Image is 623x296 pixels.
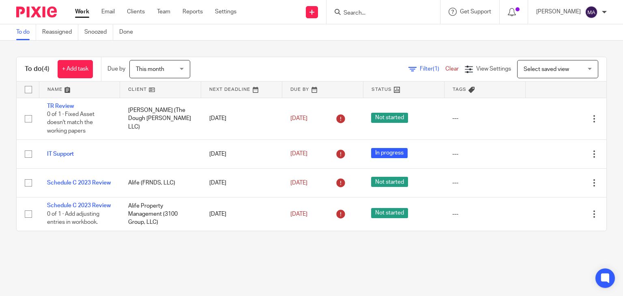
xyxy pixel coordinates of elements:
[120,98,201,139] td: [PERSON_NAME] (The Dough [PERSON_NAME] LLC)
[536,8,581,16] p: [PERSON_NAME]
[371,113,408,123] span: Not started
[47,151,74,157] a: IT Support
[120,168,201,197] td: Alife (FRNDS, LLC)
[119,24,139,40] a: Done
[452,179,517,187] div: ---
[452,150,517,158] div: ---
[47,203,111,208] a: Schedule C 2023 Review
[42,24,78,40] a: Reassigned
[371,177,408,187] span: Not started
[420,66,445,72] span: Filter
[157,8,170,16] a: Team
[201,197,282,231] td: [DATE]
[47,103,74,109] a: TR Review
[452,114,517,122] div: ---
[47,211,99,225] span: 0 of 1 · Add adjusting entries in workbook.
[215,8,236,16] a: Settings
[453,87,466,92] span: Tags
[290,180,307,186] span: [DATE]
[84,24,113,40] a: Snoozed
[183,8,203,16] a: Reports
[433,66,439,72] span: (1)
[476,66,511,72] span: View Settings
[371,208,408,218] span: Not started
[201,98,282,139] td: [DATE]
[75,8,89,16] a: Work
[136,66,164,72] span: This month
[120,197,201,231] td: Alife Property Management (3100 Group, LLC)
[25,65,49,73] h1: To do
[290,151,307,157] span: [DATE]
[445,66,459,72] a: Clear
[42,66,49,72] span: (4)
[47,180,111,186] a: Schedule C 2023 Review
[585,6,598,19] img: svg%3E
[524,66,569,72] span: Select saved view
[16,24,36,40] a: To do
[201,139,282,168] td: [DATE]
[201,168,282,197] td: [DATE]
[47,112,95,134] span: 0 of 1 · Fixed Asset doesn't match the working papers
[107,65,125,73] p: Due by
[290,116,307,121] span: [DATE]
[290,211,307,217] span: [DATE]
[343,10,416,17] input: Search
[101,8,115,16] a: Email
[460,9,491,15] span: Get Support
[16,6,57,17] img: Pixie
[452,210,517,218] div: ---
[371,148,408,158] span: In progress
[127,8,145,16] a: Clients
[58,60,93,78] a: + Add task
